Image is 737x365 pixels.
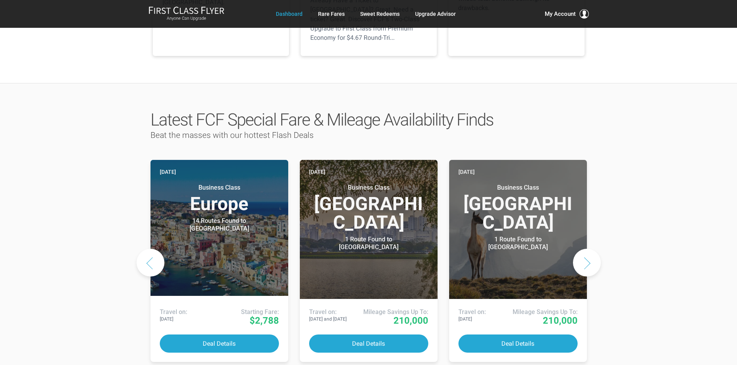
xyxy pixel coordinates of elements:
[470,184,566,192] small: Business Class
[137,249,164,277] button: Previous slide
[458,168,475,176] time: [DATE]
[360,7,400,21] a: Sweet Redeems
[150,160,288,362] a: [DATE] Business ClassEurope 14 Routes Found to [GEOGRAPHIC_DATA] Airlines offering special fares:...
[545,9,576,19] span: My Account
[545,9,589,19] button: My Account
[320,236,417,251] div: 1 Route Found to [GEOGRAPHIC_DATA]
[150,131,314,140] span: Beat the masses with our hottest Flash Deals
[415,7,456,21] a: Upgrade Advisor
[573,249,601,277] button: Next slide
[458,184,578,232] h3: [GEOGRAPHIC_DATA]
[150,110,493,130] span: Latest FCF Special Fare & Mileage Availability Finds
[149,6,224,22] a: First Class FlyerAnyone Can Upgrade
[171,217,268,233] div: 14 Routes Found to [GEOGRAPHIC_DATA]
[160,184,279,213] h3: Europe
[320,184,417,192] small: Business Class
[458,334,578,353] button: Deal Details
[300,160,438,362] a: [DATE] Business Class[GEOGRAPHIC_DATA] 1 Route Found to [GEOGRAPHIC_DATA] Use These Miles / Point...
[160,334,279,353] button: Deal Details
[149,6,224,14] img: First Class Flyer
[276,7,303,21] a: Dashboard
[160,168,176,176] time: [DATE]
[309,184,428,232] h3: [GEOGRAPHIC_DATA]
[318,7,345,21] a: Rare Fares
[470,236,566,251] div: 1 Route Found to [GEOGRAPHIC_DATA]
[149,16,224,21] small: Anyone Can Upgrade
[449,160,587,362] a: [DATE] Business Class[GEOGRAPHIC_DATA] 1 Route Found to [GEOGRAPHIC_DATA] Use These Miles / Point...
[171,184,268,192] small: Business Class
[309,334,428,353] button: Deal Details
[309,168,325,176] time: [DATE]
